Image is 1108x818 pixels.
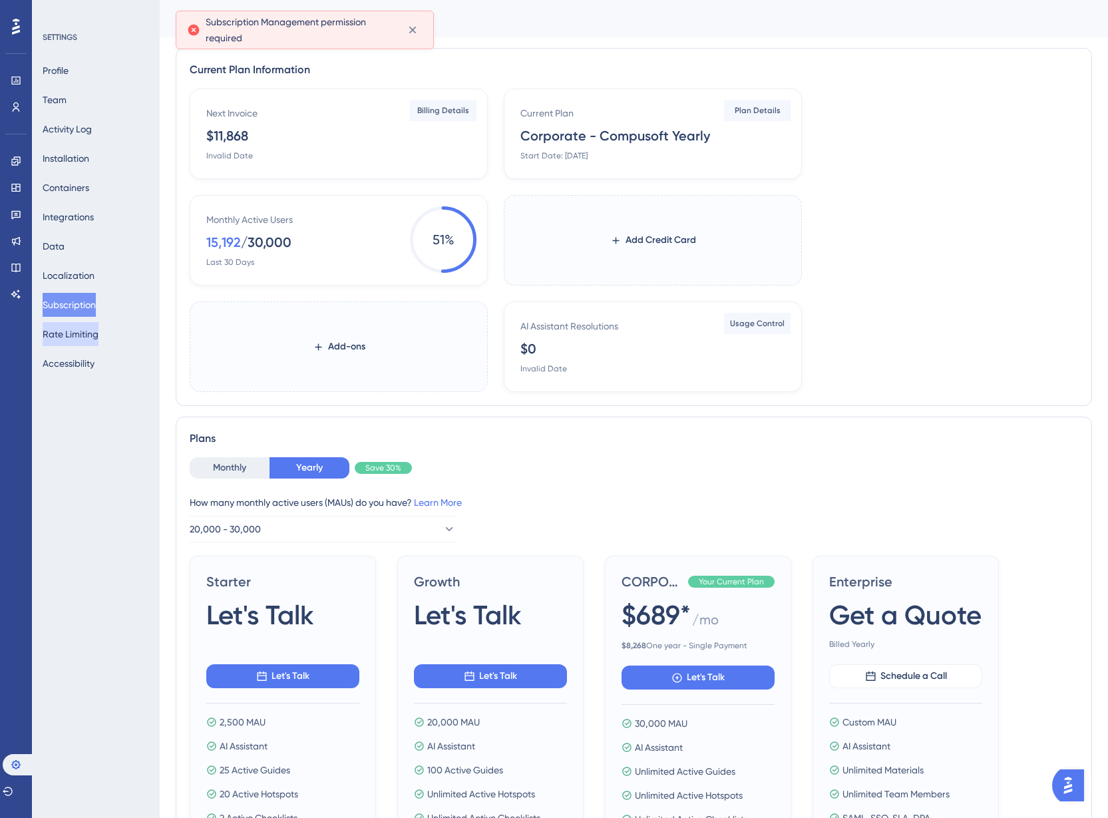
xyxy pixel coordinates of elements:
[190,521,261,537] span: 20,000 - 30,000
[220,762,290,778] span: 25 Active Guides
[270,457,349,479] button: Yearly
[206,105,258,121] div: Next Invoice
[220,786,298,802] span: 20 Active Hotspots
[622,596,691,634] span: $689*
[206,257,254,268] div: Last 30 Days
[43,59,69,83] button: Profile
[414,596,522,634] span: Let's Talk
[829,596,982,634] span: Get a Quote
[635,739,683,755] span: AI Assistant
[829,664,982,688] button: Schedule a Call
[427,786,535,802] span: Unlimited Active Hotspots
[410,100,476,121] button: Billing Details
[699,576,764,587] span: Your Current Plan
[410,206,476,273] span: 51 %
[427,714,480,730] span: 20,000 MAU
[427,762,503,778] span: 100 Active Guides
[43,146,89,170] button: Installation
[520,318,618,334] div: AI Assistant Resolutions
[520,126,710,145] div: Corporate - Compusoft Yearly
[724,100,791,121] button: Plan Details
[43,293,96,317] button: Subscription
[414,497,462,508] a: Learn More
[43,205,94,229] button: Integrations
[43,88,67,112] button: Team
[730,318,785,329] span: Usage Control
[190,516,456,542] button: 20,000 - 30,000
[176,9,1059,28] div: Subscription
[206,126,248,145] div: $11,868
[43,351,94,375] button: Accessibility
[206,572,359,591] span: Starter
[206,212,293,228] div: Monthly Active Users
[829,572,982,591] span: Enterprise
[735,105,781,116] span: Plan Details
[589,228,717,252] button: Add Credit Card
[272,668,309,684] span: Let's Talk
[43,322,98,346] button: Rate Limiting
[414,664,567,688] button: Let's Talk
[206,14,397,46] span: Subscription Management permission required
[635,716,687,731] span: 30,000 MAU
[206,233,241,252] div: 15,192
[417,105,469,116] span: Billing Details
[43,32,150,43] div: SETTINGS
[241,233,291,252] div: / 30,000
[842,762,924,778] span: Unlimited Materials
[190,457,270,479] button: Monthly
[635,787,743,803] span: Unlimited Active Hotspots
[687,670,725,686] span: Let's Talk
[635,763,735,779] span: Unlimited Active Guides
[190,431,1078,447] div: Plans
[479,668,517,684] span: Let's Talk
[724,313,791,334] button: Usage Control
[829,639,982,650] span: Billed Yearly
[43,176,89,200] button: Containers
[880,668,947,684] span: Schedule a Call
[328,339,365,355] span: Add-ons
[190,62,1078,78] div: Current Plan Information
[520,105,574,121] div: Current Plan
[622,572,683,591] span: CORPORATE - Compusoft
[414,572,567,591] span: Growth
[43,234,65,258] button: Data
[520,339,536,358] div: $0
[626,232,696,248] span: Add Credit Card
[206,664,359,688] button: Let's Talk
[520,150,588,161] div: Start Date: [DATE]
[43,117,92,141] button: Activity Log
[43,264,94,288] button: Localization
[291,335,387,359] button: Add-ons
[220,714,266,730] span: 2,500 MAU
[190,495,1078,511] div: How many monthly active users (MAUs) do you have?
[1052,765,1092,805] iframe: UserGuiding AI Assistant Launcher
[842,714,896,730] span: Custom MAU
[842,738,890,754] span: AI Assistant
[622,640,775,651] span: One year - Single Payment
[206,596,314,634] span: Let's Talk
[427,738,475,754] span: AI Assistant
[842,786,950,802] span: Unlimited Team Members
[622,641,646,650] b: $ 8,268
[622,666,775,690] button: Let's Talk
[220,738,268,754] span: AI Assistant
[692,610,719,635] span: / mo
[206,150,253,161] div: Invalid Date
[365,463,401,473] span: Save 30%
[520,363,567,374] div: Invalid Date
